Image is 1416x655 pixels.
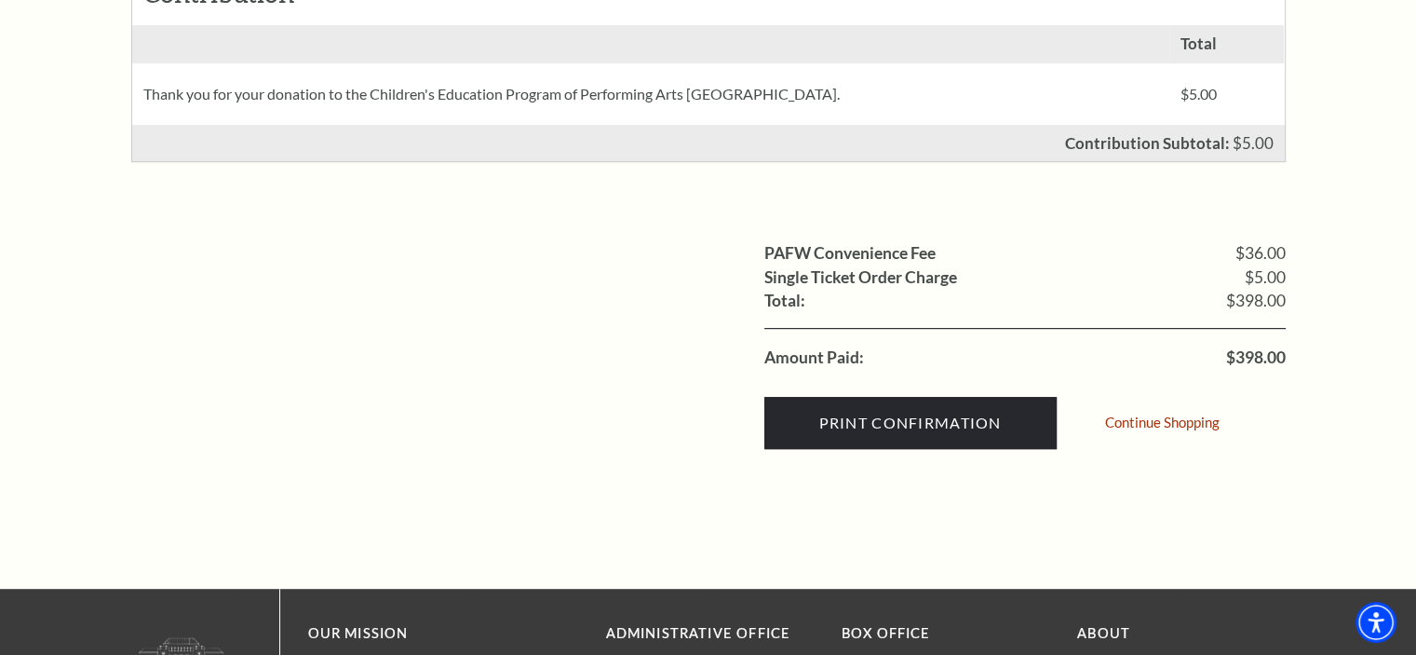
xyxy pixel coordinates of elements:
[1233,133,1274,153] span: $5.00
[764,349,864,366] label: Amount Paid:
[1235,245,1286,262] span: $36.00
[764,397,1057,449] input: Submit button
[1226,349,1286,366] span: $398.00
[1226,293,1286,309] span: $398.00
[1169,25,1285,63] div: Total
[1065,135,1230,151] p: Contribution Subtotal:
[764,245,936,262] label: PAFW Convenience Fee
[1355,602,1396,643] div: Accessibility Menu
[842,622,1049,646] p: BOX OFFICE
[606,622,814,646] p: Administrative Office
[764,269,957,286] label: Single Ticket Order Charge
[132,63,1169,125] div: Thank you for your donation to the Children's Education Program of Performing Arts [GEOGRAPHIC_DA...
[308,622,541,646] p: OUR MISSION
[1245,269,1286,286] span: $5.00
[1077,625,1130,641] a: About
[1105,416,1220,430] a: Continue Shopping
[1169,63,1285,125] div: $5.00
[764,293,805,309] label: Total:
